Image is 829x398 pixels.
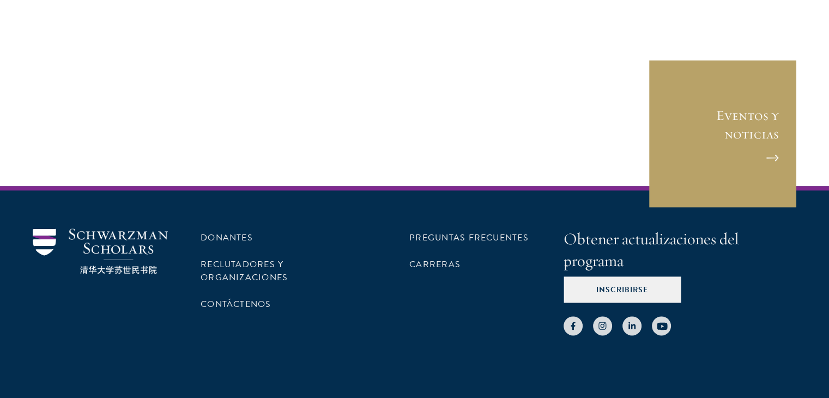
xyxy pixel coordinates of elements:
font: Inscribirse [596,284,648,296]
a: Donantes [201,231,253,244]
a: Preguntas frecuentes [409,231,529,244]
a: Reclutadores y organizaciones [201,258,288,284]
a: Carreras [409,258,461,271]
button: Inscribirse [564,276,681,303]
a: Contáctenos [201,298,271,311]
font: Eventos y noticias [716,107,779,142]
font: Obtener actualizaciones del programa [564,228,739,271]
a: Eventos y noticias [649,60,796,207]
img: Becarios Schwarzman [33,228,168,274]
